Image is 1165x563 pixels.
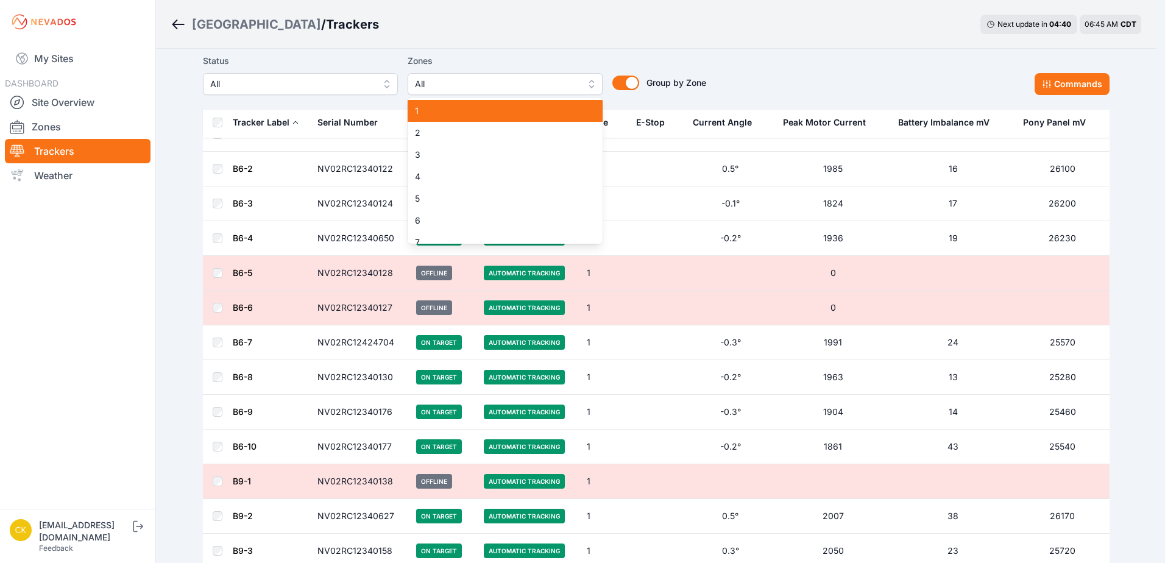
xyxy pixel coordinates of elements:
[415,149,581,161] span: 3
[415,105,581,117] span: 1
[408,73,603,95] button: All
[415,77,578,91] span: All
[415,171,581,183] span: 4
[415,236,581,249] span: 7
[408,97,603,244] div: All
[415,214,581,227] span: 6
[415,127,581,139] span: 2
[415,193,581,205] span: 5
